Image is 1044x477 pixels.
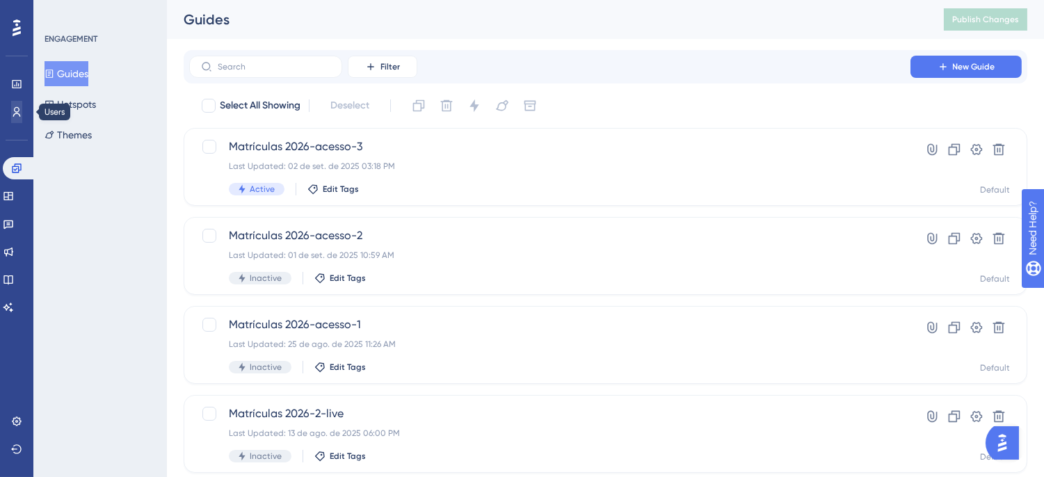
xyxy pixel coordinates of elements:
[314,362,366,373] button: Edit Tags
[330,273,366,284] span: Edit Tags
[314,273,366,284] button: Edit Tags
[45,33,97,45] div: ENGAGEMENT
[980,273,1010,284] div: Default
[250,273,282,284] span: Inactive
[986,422,1027,464] iframe: UserGuiding AI Assistant Launcher
[229,428,871,439] div: Last Updated: 13 de ago. de 2025 06:00 PM
[330,97,369,114] span: Deselect
[314,451,366,462] button: Edit Tags
[944,8,1027,31] button: Publish Changes
[318,93,382,118] button: Deselect
[250,184,275,195] span: Active
[33,3,87,20] span: Need Help?
[229,250,871,261] div: Last Updated: 01 de set. de 2025 10:59 AM
[330,451,366,462] span: Edit Tags
[220,97,300,114] span: Select All Showing
[229,138,871,155] span: Matrículas 2026-acesso-3
[348,56,417,78] button: Filter
[380,61,400,72] span: Filter
[229,227,871,244] span: Matrículas 2026-acesso-2
[229,161,871,172] div: Last Updated: 02 de set. de 2025 03:18 PM
[323,184,359,195] span: Edit Tags
[229,405,871,422] span: Matrículas 2026-2-live
[229,339,871,350] div: Last Updated: 25 de ago. de 2025 11:26 AM
[980,451,1010,462] div: Default
[218,62,330,72] input: Search
[307,184,359,195] button: Edit Tags
[45,61,88,86] button: Guides
[250,451,282,462] span: Inactive
[953,61,995,72] span: New Guide
[45,92,96,117] button: Hotspots
[250,362,282,373] span: Inactive
[980,184,1010,195] div: Default
[330,362,366,373] span: Edit Tags
[910,56,1022,78] button: New Guide
[980,362,1010,373] div: Default
[229,316,871,333] span: Matrículas 2026-acesso-1
[184,10,909,29] div: Guides
[952,14,1019,25] span: Publish Changes
[45,122,92,147] button: Themes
